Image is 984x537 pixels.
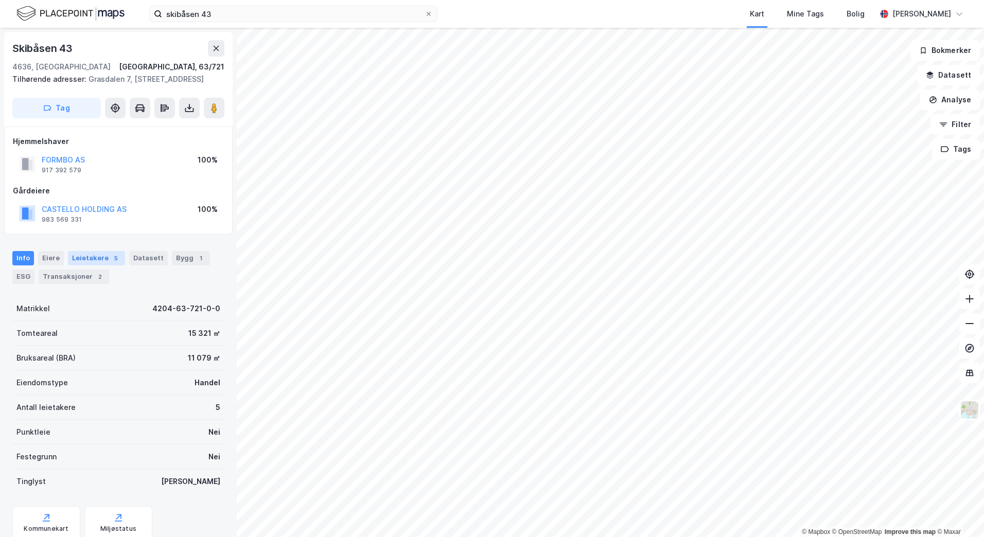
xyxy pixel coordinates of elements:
div: Leietakere [68,251,125,265]
div: Skibåsen 43 [12,40,75,57]
span: Tilhørende adresser: [12,75,89,83]
div: Mine Tags [787,8,824,20]
iframe: Chat Widget [933,488,984,537]
div: Antall leietakere [16,401,76,414]
a: OpenStreetMap [832,528,882,535]
button: Analyse [920,89,980,110]
button: Filter [930,114,980,135]
input: Søk på adresse, matrikkel, gårdeiere, leietakere eller personer [162,6,425,22]
div: Punktleie [16,426,50,438]
div: 100% [198,154,218,166]
div: Bolig [847,8,865,20]
div: 4204-63-721-0-0 [152,302,220,315]
div: 917 392 579 [42,166,81,174]
div: Kart [750,8,764,20]
div: 11 079 ㎡ [188,352,220,364]
div: Grasdalen 7, [STREET_ADDRESS] [12,73,216,85]
div: 983 569 331 [42,216,82,224]
div: [PERSON_NAME] [892,8,951,20]
div: Bruksareal (BRA) [16,352,76,364]
img: logo.f888ab2527a4732fd821a326f86c7f29.svg [16,5,125,23]
div: Datasett [129,251,168,265]
img: Z [960,400,979,420]
div: 5 [216,401,220,414]
div: 100% [198,203,218,216]
div: Matrikkel [16,302,50,315]
div: Miljøstatus [100,525,136,533]
div: 1 [196,253,206,263]
div: 2 [95,272,105,282]
div: Hjemmelshaver [13,135,224,148]
div: Eiere [38,251,64,265]
div: [PERSON_NAME] [161,475,220,488]
button: Tag [12,98,101,118]
div: Handel [195,377,220,389]
div: 4636, [GEOGRAPHIC_DATA] [12,61,111,73]
div: Nei [208,451,220,463]
a: Mapbox [802,528,830,535]
div: Eiendomstype [16,377,68,389]
div: Nei [208,426,220,438]
button: Bokmerker [910,40,980,61]
div: Bygg [172,251,210,265]
div: Info [12,251,34,265]
div: [GEOGRAPHIC_DATA], 63/721 [119,61,224,73]
button: Tags [932,139,980,159]
div: Gårdeiere [13,185,224,197]
a: Improve this map [885,528,936,535]
div: Kommunekart [24,525,68,533]
div: Festegrunn [16,451,57,463]
div: 15 321 ㎡ [188,327,220,339]
div: 5 [111,253,121,263]
button: Datasett [917,65,980,85]
div: Tinglyst [16,475,46,488]
div: ESG [12,270,34,284]
div: Transaksjoner [39,270,109,284]
div: Tomteareal [16,327,58,339]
